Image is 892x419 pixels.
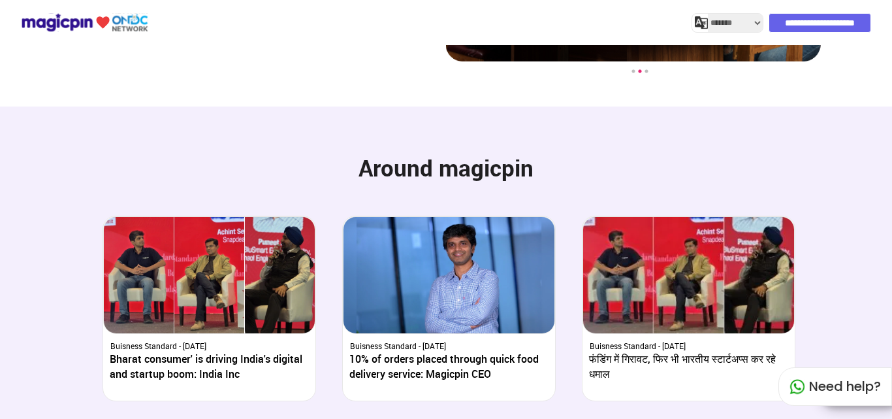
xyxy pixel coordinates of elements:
div: Buisness Standard - [DATE] [590,341,795,352]
div: फंडिंग में गिरावट, फिर भी भारतीय स्टार्टअप्स कर रहे धमाल [582,352,788,386]
button: 3 [640,65,653,78]
img: ondc-logo-new-small.8a59708e.svg [21,11,148,34]
button: 1 [627,65,640,78]
div: Buisness Standard - [DATE] [350,341,555,352]
img: j2MGCQAAAABJRU5ErkJggg== [695,16,708,29]
div: Bharat consumer' is driving India's digital and startup boom: India Inc [103,352,309,386]
img: 1739805010-1421.JPG [343,216,555,334]
div: Buisness Standard - [DATE] [110,341,315,352]
img: 1740738322-5582.png [103,216,315,334]
div: Need help? [778,367,892,406]
div: 10% of orders placed through quick food delivery service: Magicpin CEO [343,352,549,386]
img: whatapp_green.7240e66a.svg [789,379,805,395]
img: L-R-Anshoo-Sharma-CEO-co-founder-of-Magicpin-Achint-Setia-CEO-of-Snapdeal-and-Puneet-Singh-Jaggi-... [582,216,795,334]
button: 2 [633,65,646,78]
